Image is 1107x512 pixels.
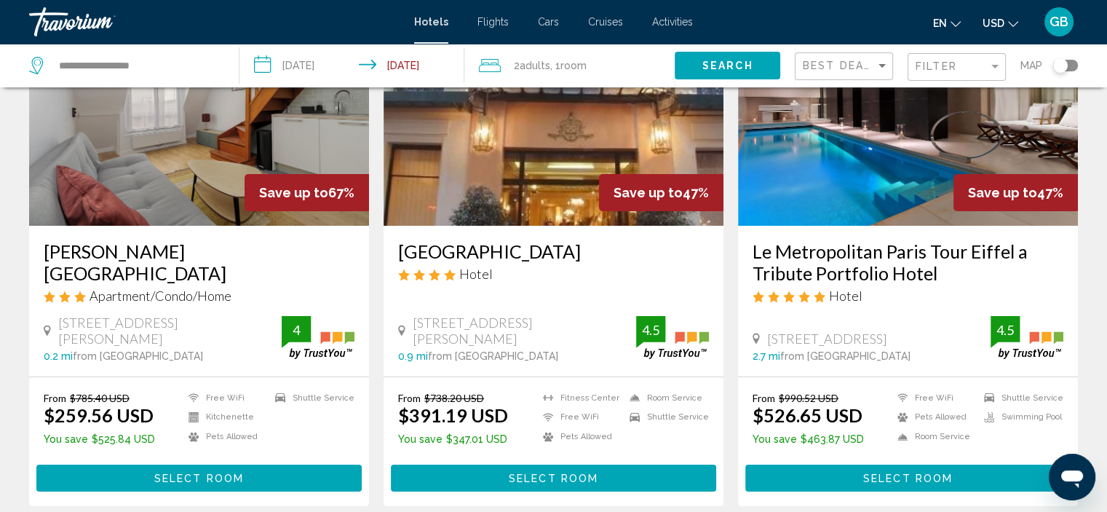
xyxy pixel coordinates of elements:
div: 4 [282,321,311,339]
button: Toggle map [1042,59,1078,72]
li: Pets Allowed [890,411,977,424]
span: Map [1020,55,1042,76]
a: [GEOGRAPHIC_DATA] [398,240,709,262]
div: 3 star Apartment [44,288,354,304]
div: 67% [245,174,369,211]
mat-select: Sort by [803,60,889,73]
a: Flights [477,16,509,28]
p: $347.01 USD [398,433,508,445]
ins: $259.56 USD [44,404,154,426]
div: 4 star Hotel [398,266,709,282]
span: You save [44,433,88,445]
div: 47% [953,174,1078,211]
li: Shuttle Service [268,392,354,404]
button: Change language [933,12,961,34]
span: From [44,392,66,404]
div: 5 star Hotel [753,288,1063,304]
span: Select Room [509,473,598,484]
span: Save up to [968,185,1037,200]
button: Select Room [391,465,716,492]
li: Pets Allowed [536,430,622,443]
span: GB [1050,15,1068,29]
div: 4.5 [991,321,1020,339]
span: From [753,392,775,404]
span: Save up to [614,185,683,200]
span: Hotel [829,288,862,304]
span: [STREET_ADDRESS][PERSON_NAME] [413,315,636,347]
li: Room Service [890,430,977,443]
a: Select Room [391,468,716,484]
del: $990.52 USD [779,392,838,404]
span: Room [560,60,587,71]
li: Kitchenette [181,411,268,424]
a: Select Room [745,468,1071,484]
img: trustyou-badge.svg [282,316,354,359]
span: 0.2 mi [44,350,73,362]
div: 47% [599,174,723,211]
img: trustyou-badge.svg [991,316,1063,359]
a: Le Metropolitan Paris Tour Eiffel a Tribute Portfolio Hotel [753,240,1063,284]
a: Cars [538,16,559,28]
a: Hotels [414,16,448,28]
span: from [GEOGRAPHIC_DATA] [428,350,558,362]
li: Free WiFi [890,392,977,404]
span: You save [753,433,797,445]
span: Select Room [863,473,953,484]
a: Cruises [588,16,623,28]
img: trustyou-badge.svg [636,316,709,359]
button: Filter [908,52,1006,82]
a: Activities [652,16,693,28]
span: Filter [916,60,957,72]
span: en [933,17,947,29]
li: Pets Allowed [181,430,268,443]
span: , 1 [550,55,587,76]
span: Best Deals [803,60,879,71]
li: Shuttle Service [977,392,1063,404]
li: Free WiFi [181,392,268,404]
span: Adults [520,60,550,71]
div: 4.5 [636,321,665,339]
span: Apartment/Condo/Home [90,288,231,304]
p: $463.87 USD [753,433,864,445]
a: Travorium [29,7,400,36]
a: [PERSON_NAME][GEOGRAPHIC_DATA] [44,240,354,284]
span: From [398,392,421,404]
span: Select Room [154,473,244,484]
span: You save [398,433,443,445]
span: [STREET_ADDRESS] [767,331,887,347]
button: Search [675,52,780,79]
button: User Menu [1040,7,1078,37]
iframe: Кнопка запуска окна обмена сообщениями [1049,454,1095,500]
li: Fitness Center [536,392,622,404]
span: Save up to [259,185,328,200]
span: 2 [514,55,550,76]
span: from [GEOGRAPHIC_DATA] [73,350,203,362]
button: Check-in date: Nov 13, 2025 Check-out date: Nov 15, 2025 [239,44,464,87]
button: Select Room [36,465,362,492]
li: Room Service [622,392,709,404]
ins: $526.65 USD [753,404,862,426]
del: $738.20 USD [424,392,484,404]
button: Select Room [745,465,1071,492]
li: Swimming Pool [977,411,1063,424]
span: 0.9 mi [398,350,428,362]
li: Free WiFi [536,411,622,424]
ins: $391.19 USD [398,404,508,426]
span: Search [702,60,753,72]
span: 2.7 mi [753,350,780,362]
button: Travelers: 2 adults, 0 children [464,44,675,87]
a: Select Room [36,468,362,484]
p: $525.84 USD [44,433,155,445]
span: [STREET_ADDRESS][PERSON_NAME] [58,315,282,347]
button: Change currency [983,12,1018,34]
span: USD [983,17,1004,29]
span: Hotel [459,266,493,282]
